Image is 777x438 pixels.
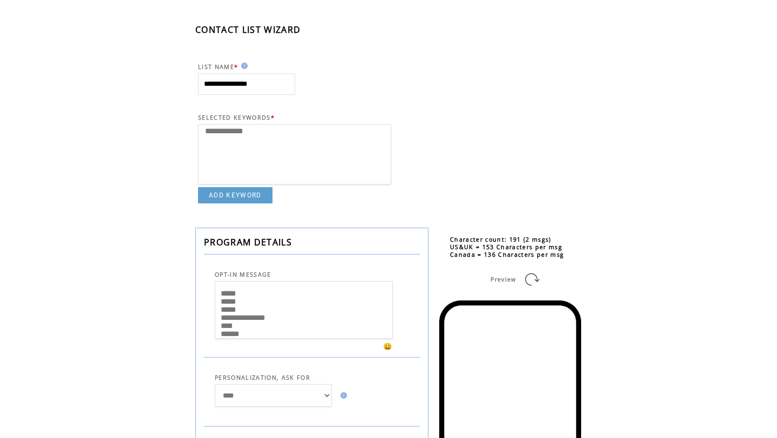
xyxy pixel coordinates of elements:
[490,276,516,283] span: Preview
[450,251,564,258] span: Canada = 136 Characters per msg
[337,392,347,399] img: help.gif
[198,63,234,71] span: LIST NAME
[204,236,292,248] span: PROGRAM DETAILS
[195,24,301,36] span: CONTACT LIST WIZARD
[215,271,271,278] span: OPT-IN MESSAGE
[450,243,562,251] span: US&UK = 153 Characters per msg
[238,63,248,69] img: help.gif
[215,374,310,381] span: PERSONALIZATION, ASK FOR
[450,236,551,243] span: Character count: 191 (2 msgs)
[198,187,272,203] a: ADD KEYWORD
[383,341,393,351] span: 😀
[198,114,271,121] span: SELECTED KEYWORDS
